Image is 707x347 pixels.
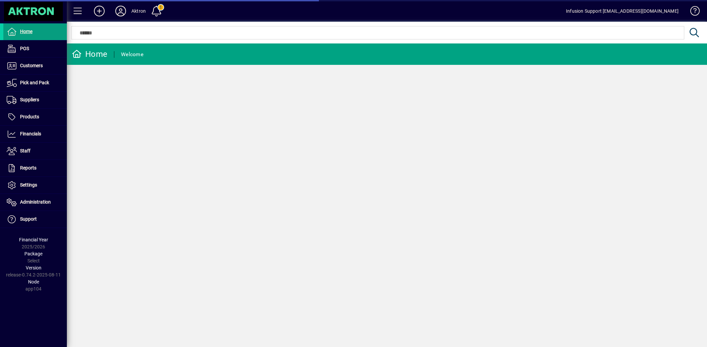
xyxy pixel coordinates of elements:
[20,182,37,188] span: Settings
[19,237,48,242] span: Financial Year
[121,49,143,60] div: Welcome
[20,29,32,34] span: Home
[3,92,67,108] a: Suppliers
[3,40,67,57] a: POS
[3,57,67,74] a: Customers
[3,211,67,228] a: Support
[89,5,110,17] button: Add
[685,1,699,23] a: Knowledge Base
[20,148,30,153] span: Staff
[20,80,49,85] span: Pick and Pack
[20,114,39,119] span: Products
[28,279,39,284] span: Node
[20,46,29,51] span: POS
[20,63,43,68] span: Customers
[24,251,42,256] span: Package
[566,6,679,16] div: Infusion Support [EMAIL_ADDRESS][DOMAIN_NAME]
[20,165,36,170] span: Reports
[3,75,67,91] a: Pick and Pack
[72,49,107,60] div: Home
[3,194,67,211] a: Administration
[3,109,67,125] a: Products
[110,5,131,17] button: Profile
[3,143,67,159] a: Staff
[20,131,41,136] span: Financials
[3,126,67,142] a: Financials
[20,97,39,102] span: Suppliers
[20,199,51,205] span: Administration
[3,160,67,177] a: Reports
[20,216,37,222] span: Support
[3,177,67,194] a: Settings
[131,6,146,16] div: Aktron
[26,265,41,270] span: Version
